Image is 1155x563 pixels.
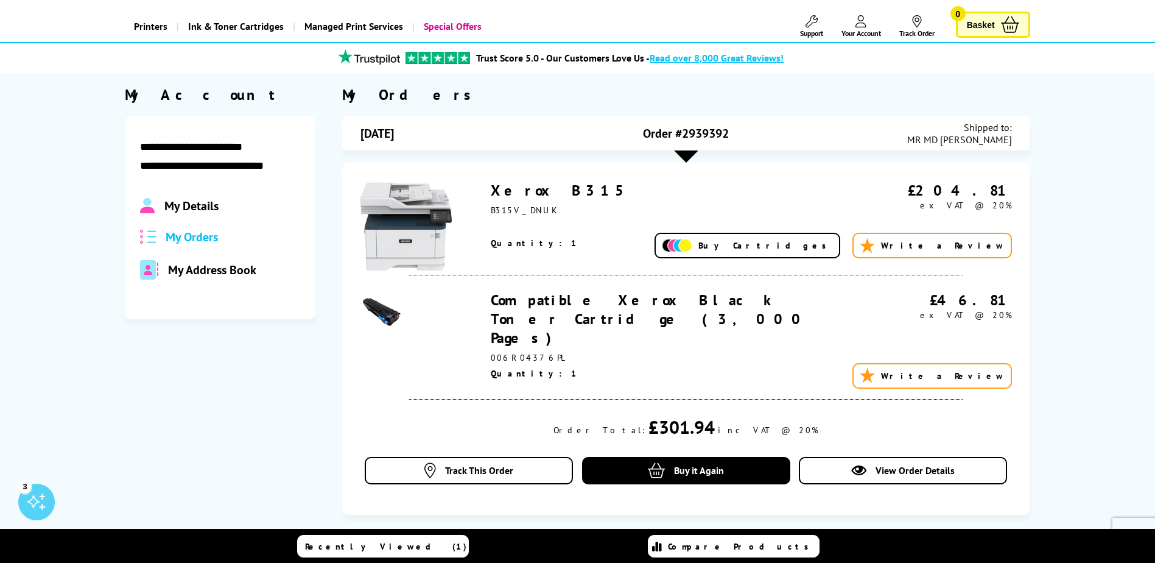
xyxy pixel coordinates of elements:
div: Order Total: [553,425,645,436]
span: Read over 8,000 Great Reviews! [650,52,784,64]
span: Support [800,29,823,38]
img: Profile.svg [140,198,154,214]
span: Track This Order [445,464,513,476]
div: My Account [125,85,315,104]
img: Xerox B315 [360,181,452,272]
span: Quantity: 1 [491,368,578,379]
div: £46.81 [855,291,1012,310]
span: Order #2939392 [643,126,729,141]
a: Basket 0 [956,12,1030,38]
img: all-order.svg [140,230,156,244]
span: View Order Details [876,464,955,476]
span: Write a Review [881,370,1005,381]
img: Compatible Xerox Black Toner Cartridge (3,000 Pages) [360,291,403,333]
span: 0 [950,6,966,21]
div: £301.94 [648,415,715,439]
a: Ink & Toner Cartridges [177,11,293,42]
a: View Order Details [799,457,1007,484]
a: Managed Print Services [293,11,412,42]
a: Buy it Again [582,457,790,484]
div: My Orders [342,85,1030,104]
div: 3 [18,480,32,493]
img: trustpilot rating [405,52,470,64]
a: Compatible Xerox Black Toner Cartridge (3,000 Pages) [491,291,809,347]
span: Your Account [841,29,881,38]
span: MR MD [PERSON_NAME] [907,133,1012,146]
span: Buy it Again [674,464,724,476]
span: Write a Review [881,240,1005,251]
a: Xerox B315 [491,181,634,200]
span: Shipped to: [907,121,1012,133]
a: Support [800,15,823,38]
img: trustpilot rating [332,49,405,65]
span: My Details [164,198,219,214]
span: Recently Viewed (1) [305,541,467,552]
a: Write a Review [852,233,1012,258]
div: ex VAT @ 20% [855,200,1012,211]
a: Recently Viewed (1) [297,535,469,558]
img: Add Cartridges [662,239,692,253]
img: address-book-duotone-solid.svg [140,260,158,280]
span: Ink & Toner Cartridges [188,11,284,42]
a: Your Account [841,15,881,38]
span: Basket [967,16,995,33]
span: Compare Products [668,541,815,552]
a: Printers [125,11,177,42]
a: Special Offers [412,11,491,42]
div: £204.81 [855,181,1012,200]
a: Write a Review [852,363,1012,389]
a: Compare Products [648,535,820,558]
span: Quantity: 1 [491,238,578,249]
a: Trust Score 5.0 - Our Customers Love Us -Read over 8,000 Great Reviews! [476,52,784,64]
span: My Orders [166,229,218,245]
div: ex VAT @ 20% [855,310,1012,320]
div: 006R04376PL [491,352,855,363]
div: inc VAT @ 20% [718,425,818,436]
span: My Address Book [168,262,256,278]
a: Track Order [899,15,935,38]
span: Buy Cartridges [698,240,833,251]
span: [DATE] [360,126,394,141]
div: B315V_DNIUK [491,205,855,216]
a: Buy Cartridges [655,233,840,258]
a: Track This Order [365,457,573,484]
